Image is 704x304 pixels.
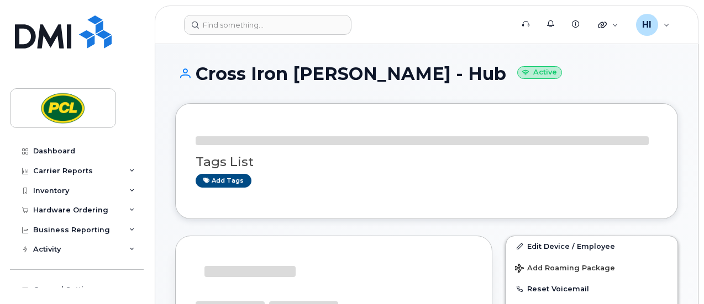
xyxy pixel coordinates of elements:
span: Add Roaming Package [515,264,615,274]
a: Edit Device / Employee [506,236,677,256]
a: Add tags [196,174,251,188]
h1: Cross Iron [PERSON_NAME] - Hub [175,64,678,83]
button: Add Roaming Package [506,256,677,279]
small: Active [517,66,562,79]
h3: Tags List [196,155,658,169]
button: Reset Voicemail [506,279,677,298]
